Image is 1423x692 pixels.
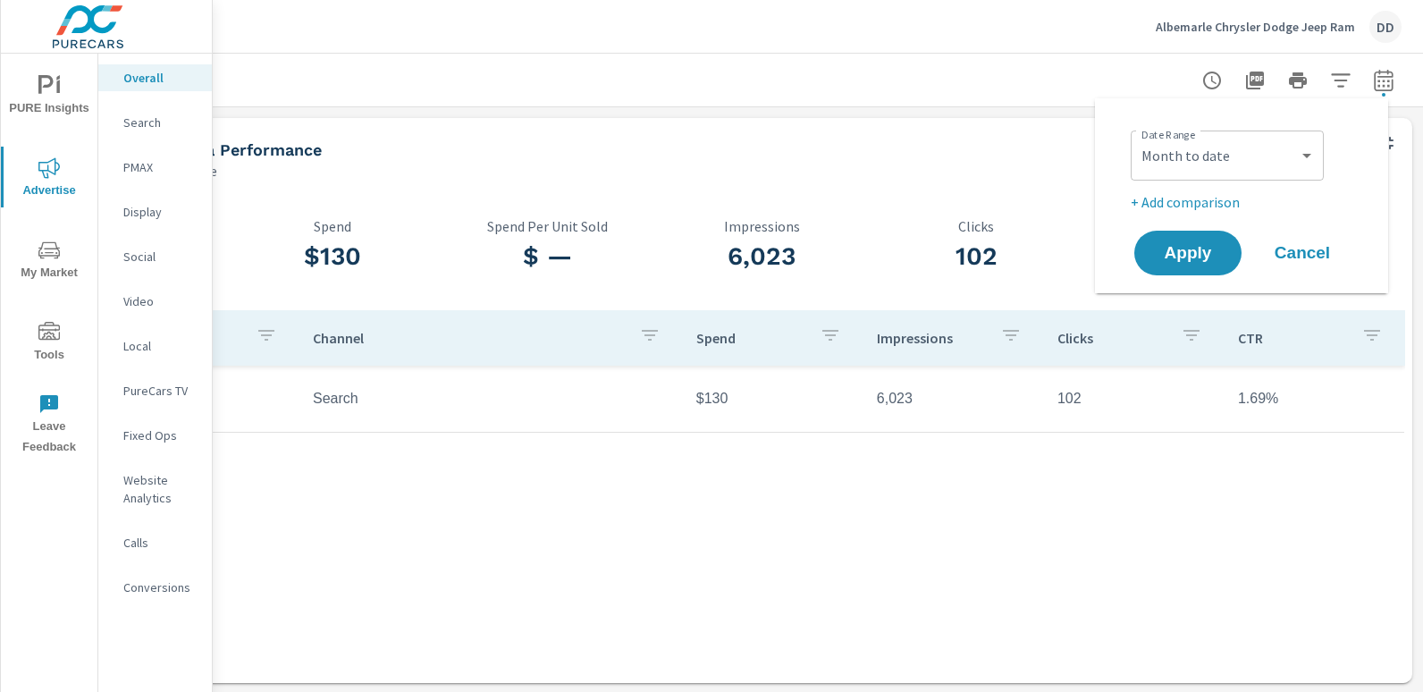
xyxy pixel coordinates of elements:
[1280,63,1316,98] button: Print Report
[123,426,198,444] p: Fixed Ops
[1152,245,1224,261] span: Apply
[1224,376,1404,421] td: 1.69%
[313,329,625,347] p: Channel
[1156,19,1355,35] p: Albemarle Chrysler Dodge Jeep Ram
[98,243,212,270] div: Social
[1043,376,1224,421] td: 102
[225,218,440,234] p: Spend
[869,218,1083,234] p: Clicks
[1369,11,1402,43] div: DD
[1131,191,1360,213] p: + Add comparison
[123,292,198,310] p: Video
[98,64,212,91] div: Overall
[682,376,863,421] td: $130
[299,376,682,421] td: Search
[1134,231,1242,275] button: Apply
[98,154,212,181] div: PMAX
[440,241,654,272] h3: $ —
[98,377,212,404] div: PureCars TV
[123,382,198,400] p: PureCars TV
[123,158,198,176] p: PMAX
[123,114,198,131] p: Search
[1249,231,1356,275] button: Cancel
[98,529,212,556] div: Calls
[440,218,654,234] p: Spend Per Unit Sold
[98,198,212,225] div: Display
[6,75,92,119] span: PURE Insights
[877,329,986,347] p: Impressions
[225,241,440,272] h3: $130
[129,140,322,159] h5: Paid Media Performance
[1083,241,1298,272] h3: 1.69%
[1267,245,1338,261] span: Cancel
[6,157,92,201] span: Advertise
[98,422,212,449] div: Fixed Ops
[869,241,1083,272] h3: 102
[1083,218,1298,234] p: CTR
[654,218,869,234] p: Impressions
[98,333,212,359] div: Local
[98,467,212,511] div: Website Analytics
[6,322,92,366] span: Tools
[863,376,1043,421] td: 6,023
[1238,329,1347,347] p: CTR
[6,240,92,283] span: My Market
[123,337,198,355] p: Local
[98,109,212,136] div: Search
[123,248,198,266] p: Social
[123,203,198,221] p: Display
[123,534,198,552] p: Calls
[696,329,805,347] p: Spend
[1323,63,1359,98] button: Apply Filters
[654,241,869,272] h3: 6,023
[1,54,97,465] div: nav menu
[1366,63,1402,98] button: Select Date Range
[123,471,198,507] p: Website Analytics
[123,578,198,596] p: Conversions
[98,288,212,315] div: Video
[98,574,212,601] div: Conversions
[123,69,198,87] p: Overall
[6,393,92,458] span: Leave Feedback
[1057,329,1166,347] p: Clicks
